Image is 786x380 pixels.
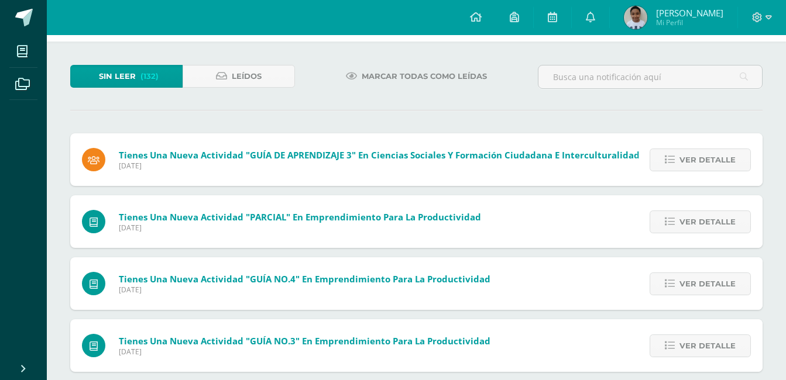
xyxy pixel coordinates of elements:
[656,18,723,27] span: Mi Perfil
[119,335,490,347] span: Tienes una nueva actividad "GUÍA NO.3" En Emprendimiento para la Productividad
[119,161,640,171] span: [DATE]
[99,65,136,87] span: Sin leer
[119,149,640,161] span: Tienes una nueva actividad "GUÍA DE APRENDIZAJE 3" En Ciencias Sociales y Formación Ciudadana e I...
[624,6,647,29] img: 08ad1c74d57c81a25722f3457dcf40c7.png
[362,65,487,87] span: Marcar todas como leídas
[679,149,736,171] span: Ver detalle
[119,223,481,233] span: [DATE]
[119,347,490,357] span: [DATE]
[119,273,490,285] span: Tienes una nueva actividad "GUÍA NO.4" En Emprendimiento para la Productividad
[331,65,502,88] a: Marcar todas como leídas
[119,211,481,223] span: Tienes una nueva actividad "PARCIAL" En Emprendimiento para la Productividad
[679,211,736,233] span: Ver detalle
[679,335,736,357] span: Ver detalle
[538,65,762,88] input: Busca una notificación aquí
[70,65,183,88] a: Sin leer(132)
[119,285,490,295] span: [DATE]
[679,273,736,295] span: Ver detalle
[183,65,295,88] a: Leídos
[232,65,262,87] span: Leídos
[656,7,723,19] span: [PERSON_NAME]
[140,65,159,87] span: (132)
